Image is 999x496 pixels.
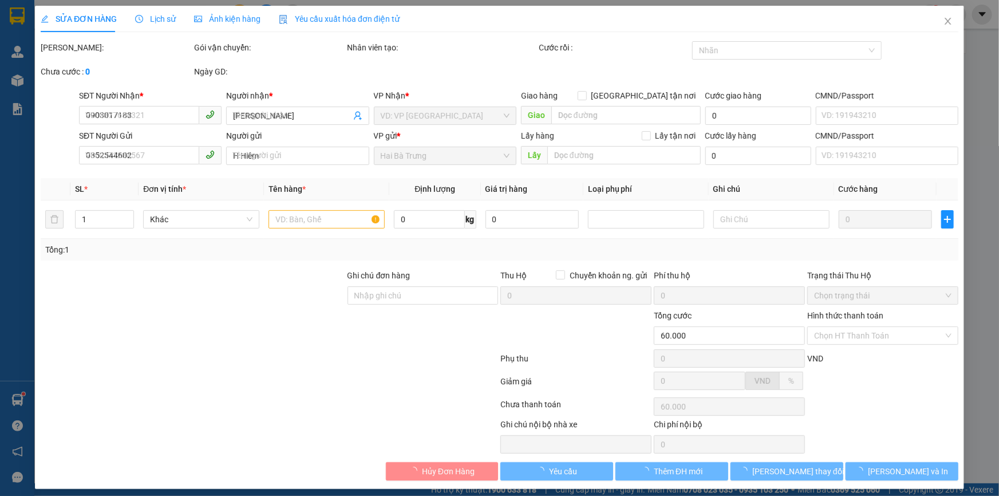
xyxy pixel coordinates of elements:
span: loading [856,467,868,475]
div: Chi phí nội bộ [654,418,805,435]
span: loading [409,467,422,475]
span: Lấy tận nơi [651,129,701,142]
div: VP gửi [374,129,516,142]
div: Ghi chú nội bộ nhà xe [500,418,651,435]
span: Lấy hàng [521,131,554,140]
span: kg [465,210,476,229]
input: Dọc đường [551,106,701,124]
span: Yêu cầu [549,465,577,478]
span: [PERSON_NAME] thay đổi [752,465,844,478]
span: loading [641,467,654,475]
div: Tổng: 1 [45,243,386,256]
span: SỬA ĐƠN HÀNG [41,14,117,23]
div: Chưa thanh toán [500,398,653,418]
span: Lấy [521,146,547,164]
span: Lịch sử [135,14,176,23]
input: VD: Bàn, Ghế [268,210,385,229]
button: delete [45,210,64,229]
span: SL [75,184,84,194]
span: % [788,376,794,385]
span: loading [536,467,549,475]
span: Yêu cầu xuất hóa đơn điện tử [279,14,400,23]
span: Ảnh kiện hàng [194,14,260,23]
span: VND [755,376,771,385]
span: close [943,17,953,26]
span: Chuyển khoản ng. gửi [565,269,651,282]
span: plus [942,215,953,224]
span: phone [206,150,215,159]
img: icon [279,15,288,24]
label: Cước lấy hàng [705,131,757,140]
button: Hủy Đơn Hàng [386,462,499,481]
span: edit [41,15,49,23]
div: Cước rồi : [539,41,690,54]
span: Thêm ĐH mới [654,465,702,478]
span: Giao hàng [521,91,558,100]
span: user-add [353,111,362,120]
span: Thu Hộ [500,271,527,280]
div: Nhân viên tạo: [348,41,537,54]
span: picture [194,15,202,23]
span: Chọn trạng thái [814,287,951,304]
span: VP Nhận [374,91,406,100]
span: VND [807,354,823,363]
span: Khác [150,211,252,228]
span: [PERSON_NAME] và In [868,465,949,478]
input: Cước giao hàng [705,107,811,125]
div: Trạng thái Thu Hộ [807,269,958,282]
span: clock-circle [135,15,143,23]
div: Người nhận [226,89,369,102]
button: plus [941,210,954,229]
div: Gói vận chuyển: [194,41,345,54]
span: Định lượng [414,184,455,194]
div: Người gửi [226,129,369,142]
span: Tên hàng [268,184,306,194]
div: CMND/Passport [816,129,958,142]
div: SĐT Người Gửi [79,129,222,142]
button: Close [932,6,964,38]
span: Đơn vị tính [143,184,186,194]
span: Hai Bà Trưng [381,147,510,164]
button: Yêu cầu [501,462,614,481]
div: Phí thu hộ [654,269,805,286]
input: Ghi Chú [713,210,830,229]
span: loading [740,467,752,475]
span: Giá trị hàng [485,184,528,194]
label: Hình thức thanh toán [807,311,883,320]
th: Ghi chú [709,178,834,200]
span: [GEOGRAPHIC_DATA] tận nơi [587,89,701,102]
span: Cước hàng [839,184,878,194]
input: 0 [839,210,932,229]
div: Chưa cước : [41,65,192,78]
div: SĐT Người Nhận [79,89,222,102]
label: Ghi chú đơn hàng [348,271,410,280]
input: Ghi chú đơn hàng [348,286,499,305]
div: Phụ thu [500,352,653,372]
span: Giao [521,106,551,124]
div: [PERSON_NAME]: [41,41,192,54]
div: Ngày GD: [194,65,345,78]
button: Thêm ĐH mới [615,462,728,481]
input: Dọc đường [547,146,701,164]
button: [PERSON_NAME] và In [846,462,958,481]
span: Hủy Đơn Hàng [422,465,475,478]
button: [PERSON_NAME] thay đổi [731,462,843,481]
input: Cước lấy hàng [705,147,811,165]
label: Cước giao hàng [705,91,762,100]
div: Giảm giá [500,375,653,395]
div: CMND/Passport [816,89,958,102]
b: 0 [85,67,90,76]
span: phone [206,110,215,119]
span: Tổng cước [654,311,692,320]
th: Loại phụ phí [583,178,709,200]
